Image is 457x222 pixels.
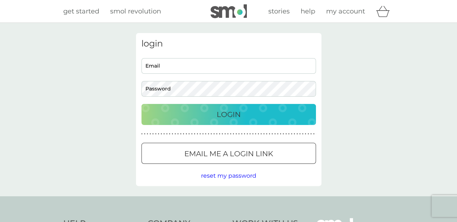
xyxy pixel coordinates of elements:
p: ● [216,132,217,136]
p: ● [246,132,248,136]
a: stories [268,6,290,17]
p: ● [147,132,148,136]
p: ● [222,132,223,136]
p: ● [299,132,301,136]
p: ● [305,132,306,136]
p: ● [288,132,290,136]
p: ● [224,132,226,136]
p: ● [172,132,173,136]
p: ● [183,132,184,136]
p: ● [149,132,151,136]
p: ● [310,132,312,136]
p: ● [208,132,209,136]
p: ● [294,132,295,136]
p: ● [255,132,256,136]
p: ● [213,132,215,136]
p: ● [164,132,165,136]
p: ● [161,132,162,136]
p: ● [241,132,242,136]
p: ● [141,132,143,136]
p: ● [200,132,201,136]
p: ● [244,132,245,136]
p: Email me a login link [184,148,273,160]
p: ● [308,132,309,136]
p: ● [291,132,292,136]
p: Login [217,109,241,120]
p: ● [177,132,179,136]
p: ● [158,132,159,136]
p: ● [180,132,181,136]
a: my account [326,6,365,17]
p: ● [166,132,168,136]
span: help [301,7,315,15]
h3: login [141,39,316,49]
p: ● [280,132,281,136]
p: ● [272,132,273,136]
p: ● [188,132,190,136]
p: ● [302,132,304,136]
p: ● [205,132,207,136]
p: ● [186,132,187,136]
p: ● [175,132,176,136]
p: ● [313,132,314,136]
p: ● [197,132,198,136]
p: ● [285,132,287,136]
span: stories [268,7,290,15]
p: ● [274,132,276,136]
button: Email me a login link [141,143,316,164]
p: ● [155,132,157,136]
p: ● [152,132,154,136]
p: ● [191,132,193,136]
span: smol revolution [110,7,161,15]
p: ● [249,132,251,136]
p: ● [260,132,262,136]
p: ● [263,132,265,136]
p: ● [282,132,284,136]
a: help [301,6,315,17]
p: ● [202,132,204,136]
p: ● [238,132,240,136]
p: ● [169,132,171,136]
p: ● [266,132,268,136]
p: ● [194,132,195,136]
button: Login [141,104,316,125]
span: my account [326,7,365,15]
p: ● [144,132,145,136]
p: ● [211,132,212,136]
img: smol [211,4,247,18]
a: smol revolution [110,6,161,17]
div: basket [376,4,394,19]
p: ● [269,132,270,136]
p: ● [227,132,229,136]
p: ● [297,132,298,136]
p: ● [236,132,237,136]
span: get started [63,7,99,15]
p: ● [258,132,259,136]
p: ● [230,132,232,136]
p: ● [252,132,254,136]
span: reset my password [201,172,256,179]
a: get started [63,6,99,17]
p: ● [233,132,234,136]
button: reset my password [201,171,256,181]
p: ● [277,132,278,136]
p: ● [219,132,220,136]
